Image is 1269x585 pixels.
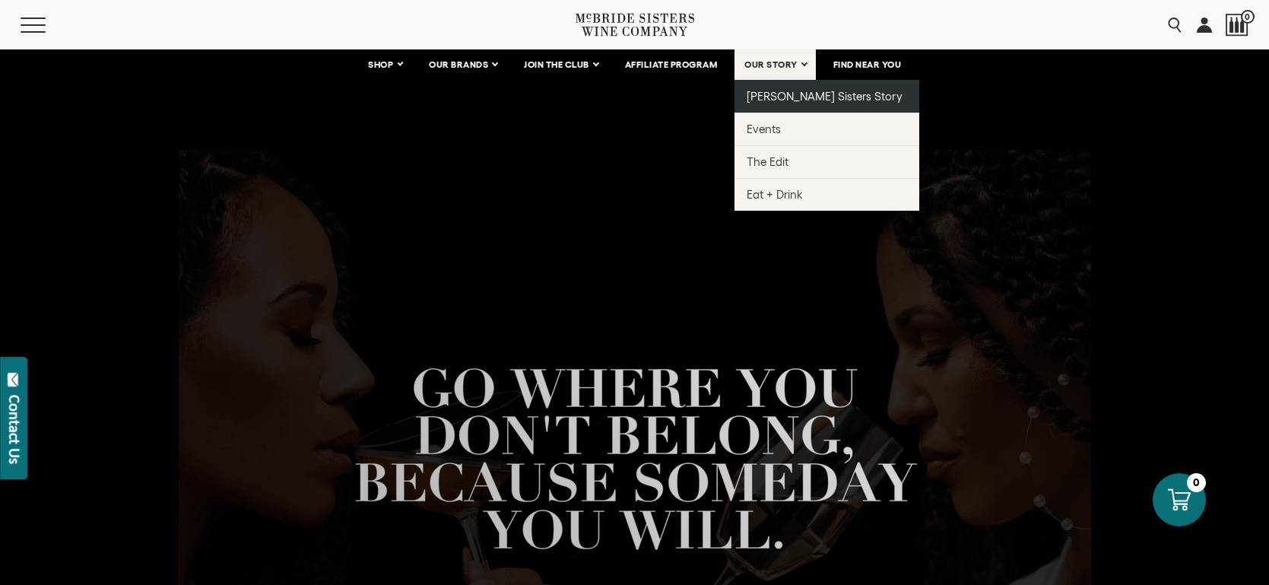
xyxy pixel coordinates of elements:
[358,49,411,80] a: SHOP
[747,90,903,103] span: [PERSON_NAME] Sisters Story
[1187,473,1206,492] div: 0
[734,80,919,113] a: [PERSON_NAME] Sisters Story
[514,49,608,80] a: JOIN THE CLUB
[734,113,919,145] a: Events
[419,49,506,80] a: OUR BRANDS
[823,49,912,80] a: FIND NEAR YOU
[747,188,803,201] span: Eat + Drink
[625,59,718,70] span: AFFILIATE PROGRAM
[734,178,919,211] a: Eat + Drink
[21,17,75,33] button: Mobile Menu Trigger
[734,145,919,178] a: The Edit
[734,49,816,80] a: OUR STORY
[747,122,781,135] span: Events
[1241,10,1255,24] span: 0
[368,59,394,70] span: SHOP
[744,59,798,70] span: OUR STORY
[615,49,728,80] a: AFFILIATE PROGRAM
[747,155,788,168] span: The Edit
[429,59,488,70] span: OUR BRANDS
[524,59,589,70] span: JOIN THE CLUB
[833,59,902,70] span: FIND NEAR YOU
[7,395,22,464] div: Contact Us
